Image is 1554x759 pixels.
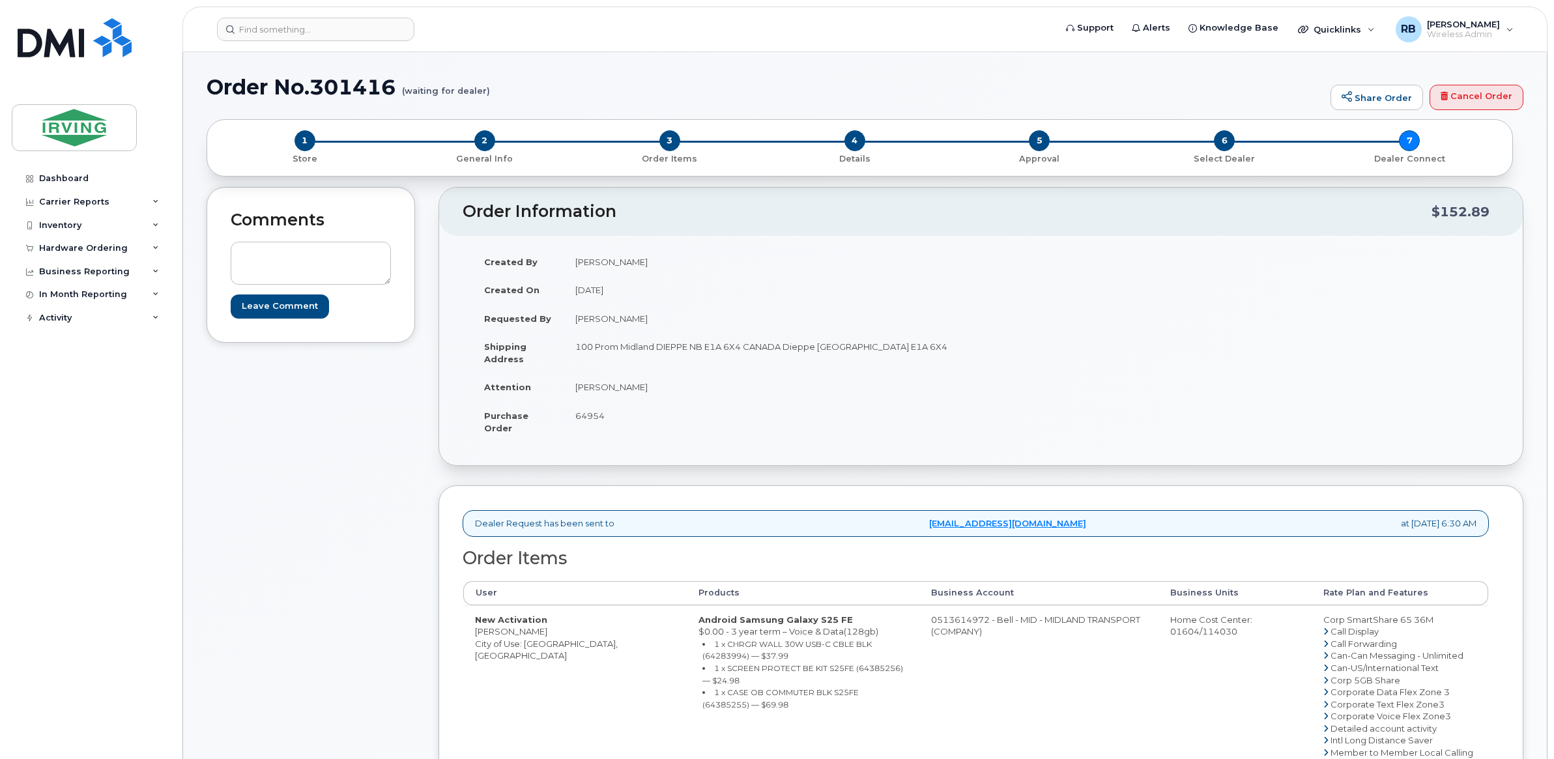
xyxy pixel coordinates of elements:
[768,153,942,165] p: Details
[223,153,387,165] p: Store
[702,687,859,709] small: 1 x CASE OB COMMUTER BLK S25FE (64385255) — $69.98
[484,313,551,324] strong: Requested By
[1430,85,1523,111] a: Cancel Order
[575,410,605,421] span: 64954
[577,151,762,165] a: 3 Order Items
[947,151,1132,165] a: 5 Approval
[1432,199,1489,224] div: $152.89
[463,510,1489,537] div: Dealer Request has been sent to at [DATE] 6:30 AM
[1331,687,1450,697] span: Corporate Data Flex Zone 3
[1331,723,1437,734] span: Detailed account activity
[463,581,687,605] th: User
[564,373,971,401] td: [PERSON_NAME]
[919,581,1159,605] th: Business Account
[463,203,1432,221] h2: Order Information
[1331,663,1439,673] span: Can-US/International Text
[1029,130,1050,151] span: 5
[929,517,1086,530] a: [EMAIL_ADDRESS][DOMAIN_NAME]
[1331,711,1451,721] span: Corporate Voice Flex Zone3
[402,76,490,96] small: (waiting for dealer)
[1331,626,1379,637] span: Call Display
[207,76,1324,98] h1: Order No.301416
[1331,650,1463,661] span: Can-Can Messaging - Unlimited
[1137,153,1312,165] p: Select Dealer
[484,257,538,267] strong: Created By
[218,151,392,165] a: 1 Store
[397,153,572,165] p: General Info
[698,614,853,625] strong: Android Samsung Galaxy S25 FE
[1331,699,1445,709] span: Corporate Text Flex Zone3
[659,130,680,151] span: 3
[564,304,971,333] td: [PERSON_NAME]
[474,130,495,151] span: 2
[295,130,315,151] span: 1
[231,211,391,229] h2: Comments
[564,276,971,304] td: [DATE]
[1312,581,1488,605] th: Rate Plan and Features
[231,294,329,319] input: Leave Comment
[1331,638,1397,649] span: Call Forwarding
[564,248,971,276] td: [PERSON_NAME]
[484,285,540,295] strong: Created On
[564,332,971,373] td: 100 Prom Midland DIEPPE NB E1A 6X4 CANADA Dieppe [GEOGRAPHIC_DATA] E1A 6X4
[1331,85,1423,111] a: Share Order
[1331,747,1473,758] span: Member to Member Local Calling
[475,614,547,625] strong: New Activation
[1214,130,1235,151] span: 6
[583,153,757,165] p: Order Items
[762,151,947,165] a: 4 Details
[1331,735,1433,745] span: Intl Long Distance Saver
[1170,614,1300,638] div: Home Cost Center: 01604/114030
[484,341,526,364] strong: Shipping Address
[1158,581,1312,605] th: Business Units
[844,130,865,151] span: 4
[463,549,1489,568] h2: Order Items
[392,151,577,165] a: 2 General Info
[484,382,531,392] strong: Attention
[1132,151,1317,165] a: 6 Select Dealer
[952,153,1127,165] p: Approval
[1331,675,1400,685] span: Corp 5GB Share
[702,663,903,685] small: 1 x SCREEN PROTECT BE KIT S25FE (64385256) — $24.98
[702,639,872,661] small: 1 x CHRGR WALL 30W USB-C CBLE BLK (64283994) — $37.99
[484,410,528,433] strong: Purchase Order
[687,581,919,605] th: Products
